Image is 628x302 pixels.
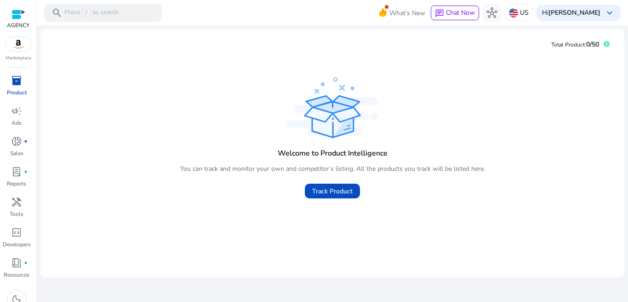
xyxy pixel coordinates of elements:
[7,88,27,97] p: Product
[312,186,353,196] span: Track Product
[446,8,475,17] span: Chat Now
[82,8,91,18] span: /
[286,77,378,138] img: track_product.svg
[11,257,22,268] span: book_4
[483,4,501,22] button: hub
[4,271,29,279] p: Resources
[520,5,529,21] p: US
[10,149,23,157] p: Sales
[6,37,31,51] img: amazon.svg
[278,149,388,158] h4: Welcome to Product Intelligence
[7,180,26,188] p: Reports
[431,6,479,20] button: chatChat Now
[389,5,425,21] span: What's New
[6,55,31,62] p: Marketplace
[51,7,63,18] span: search
[180,164,485,174] p: You can track and monitor your own and competitor’s listing. All the products you track will be l...
[11,227,22,238] span: code_blocks
[11,105,22,116] span: campaign
[24,139,28,143] span: fiber_manual_record
[586,40,599,49] span: 0/50
[11,119,22,127] p: Ads
[435,9,444,18] span: chat
[11,75,22,86] span: inventory_2
[542,10,600,16] p: Hi
[11,197,22,208] span: handyman
[551,41,586,48] span: Total Product:
[11,166,22,177] span: lab_profile
[24,170,28,174] span: fiber_manual_record
[3,240,31,249] p: Developers
[10,210,23,218] p: Tools
[604,7,615,18] span: keyboard_arrow_down
[11,136,22,147] span: donut_small
[548,8,600,17] b: [PERSON_NAME]
[24,261,28,265] span: fiber_manual_record
[64,8,119,18] p: Press to search
[509,8,518,17] img: us.svg
[486,7,497,18] span: hub
[7,21,29,29] p: AGENCY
